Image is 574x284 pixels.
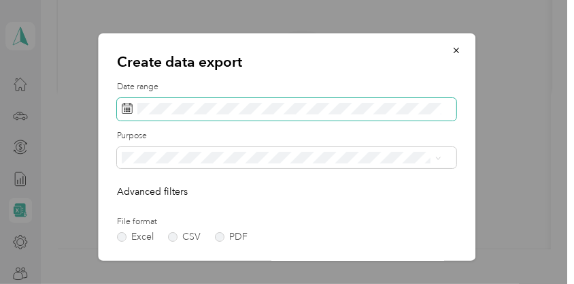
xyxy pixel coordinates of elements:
label: CSV [168,232,201,242]
label: PDF [215,232,248,242]
label: Date range [118,81,457,93]
p: Advanced filters [118,185,457,199]
label: Purpose [118,130,457,142]
label: Excel [118,232,154,242]
label: File format [118,216,457,228]
iframe: Everlance-gr Chat Button Frame [498,208,574,284]
p: Create data export [118,52,457,72]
